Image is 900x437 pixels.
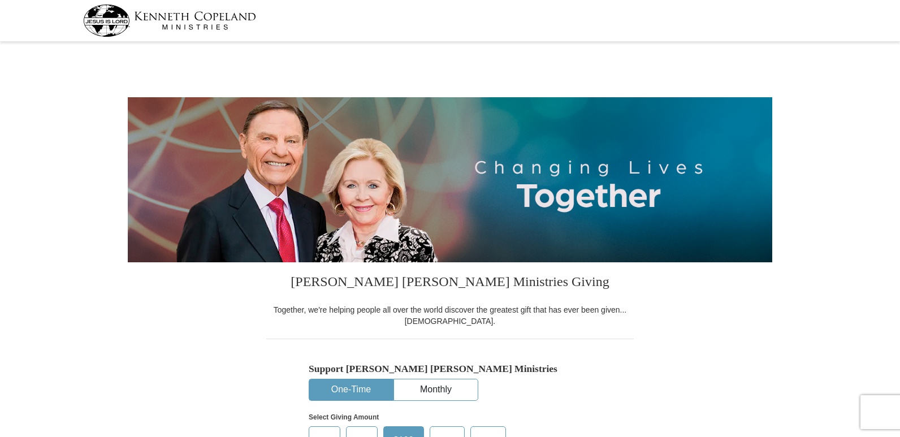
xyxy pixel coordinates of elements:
button: One-Time [309,379,393,400]
img: kcm-header-logo.svg [83,5,256,37]
h5: Support [PERSON_NAME] [PERSON_NAME] Ministries [309,363,591,375]
h3: [PERSON_NAME] [PERSON_NAME] Ministries Giving [266,262,634,304]
strong: Select Giving Amount [309,413,379,421]
button: Monthly [394,379,478,400]
div: Together, we're helping people all over the world discover the greatest gift that has ever been g... [266,304,634,327]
